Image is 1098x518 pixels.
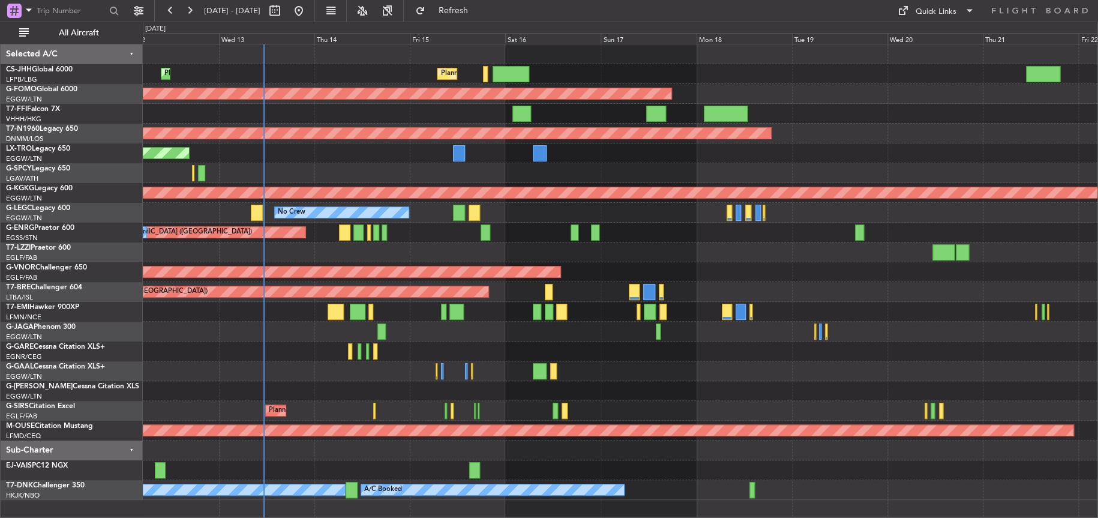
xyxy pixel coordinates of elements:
[6,106,60,113] a: T7-FFIFalcon 7X
[505,33,601,44] div: Sat 16
[887,33,983,44] div: Wed 20
[6,363,105,370] a: G-GAALCessna Citation XLS+
[428,7,478,15] span: Refresh
[792,33,887,44] div: Tue 19
[6,115,41,124] a: VHHH/HKG
[6,333,42,342] a: EGGW/LTN
[6,174,38,183] a: LGAV/ATH
[6,134,43,143] a: DNMM/LOS
[6,205,32,212] span: G-LEGC
[6,244,31,251] span: T7-LZZI
[13,23,130,43] button: All Aircraft
[6,214,42,223] a: EGGW/LTN
[6,482,85,489] a: T7-DNKChallenger 350
[6,125,78,133] a: T7-N1960Legacy 650
[916,6,956,18] div: Quick Links
[6,75,37,84] a: LFPB/LBG
[204,5,260,16] span: [DATE] - [DATE]
[6,154,42,163] a: EGGW/LTN
[6,145,70,152] a: LX-TROLegacy 650
[6,403,75,410] a: G-SIRSCitation Excel
[6,383,73,390] span: G-[PERSON_NAME]
[6,106,27,113] span: T7-FFI
[6,293,33,302] a: LTBA/ISL
[6,343,34,351] span: G-GARE
[6,383,139,390] a: G-[PERSON_NAME]Cessna Citation XLS
[6,423,93,430] a: M-OUSECitation Mustang
[269,402,458,420] div: Planned Maint [GEOGRAPHIC_DATA] ([GEOGRAPHIC_DATA])
[219,33,314,44] div: Wed 13
[6,423,35,430] span: M-OUSE
[601,33,696,44] div: Sun 17
[6,304,29,311] span: T7-EMI
[6,462,68,469] a: EJ-VAISPC12 NGX
[6,86,77,93] a: G-FOMOGlobal 6000
[983,33,1078,44] div: Thu 21
[6,284,31,291] span: T7-BRE
[6,66,73,73] a: CS-JHHGlobal 6000
[6,412,37,421] a: EGLF/FAB
[6,403,29,410] span: G-SIRS
[6,284,82,291] a: T7-BREChallenger 604
[6,165,70,172] a: G-SPCYLegacy 650
[6,145,32,152] span: LX-TRO
[6,363,34,370] span: G-GAAL
[6,392,42,401] a: EGGW/LTN
[145,24,166,34] div: [DATE]
[6,86,37,93] span: G-FOMO
[37,2,106,20] input: Trip Number
[364,481,402,499] div: A/C Booked
[6,95,42,104] a: EGGW/LTN
[124,33,219,44] div: Tue 12
[6,491,40,500] a: HKJK/NBO
[6,343,105,351] a: G-GARECessna Citation XLS+
[63,223,252,241] div: Planned Maint [GEOGRAPHIC_DATA] ([GEOGRAPHIC_DATA])
[6,482,33,489] span: T7-DNK
[6,253,37,262] a: EGLF/FAB
[6,304,79,311] a: T7-EMIHawker 900XP
[6,264,87,271] a: G-VNORChallenger 650
[6,244,71,251] a: T7-LZZIPraetor 600
[314,33,410,44] div: Thu 14
[410,1,482,20] button: Refresh
[410,33,505,44] div: Fri 15
[6,165,32,172] span: G-SPCY
[6,185,34,192] span: G-KGKG
[6,185,73,192] a: G-KGKGLegacy 600
[6,224,34,232] span: G-ENRG
[6,194,42,203] a: EGGW/LTN
[6,66,32,73] span: CS-JHH
[697,33,792,44] div: Mon 18
[6,125,40,133] span: T7-N1960
[440,65,629,83] div: Planned Maint [GEOGRAPHIC_DATA] ([GEOGRAPHIC_DATA])
[892,1,980,20] button: Quick Links
[278,203,305,221] div: No Crew
[6,205,70,212] a: G-LEGCLegacy 600
[164,65,353,83] div: Planned Maint [GEOGRAPHIC_DATA] ([GEOGRAPHIC_DATA])
[6,264,35,271] span: G-VNOR
[6,224,74,232] a: G-ENRGPraetor 600
[6,432,41,441] a: LFMD/CEQ
[6,273,37,282] a: EGLF/FAB
[31,29,127,37] span: All Aircraft
[6,324,76,331] a: G-JAGAPhenom 300
[6,313,41,322] a: LFMN/NCE
[6,233,38,242] a: EGSS/STN
[6,324,34,331] span: G-JAGA
[6,462,32,469] span: EJ-VAIS
[6,352,42,361] a: EGNR/CEG
[6,372,42,381] a: EGGW/LTN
